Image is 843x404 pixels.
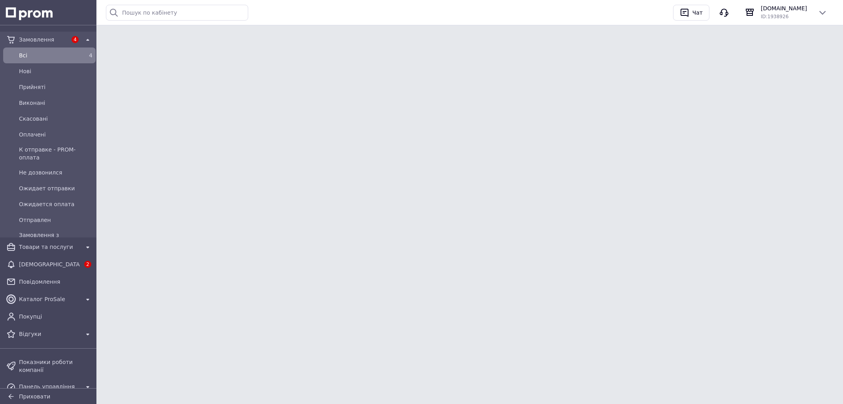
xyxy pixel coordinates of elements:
[19,83,92,91] span: Прийняті
[673,5,709,21] button: Чат
[19,393,50,400] span: Приховати
[19,99,92,107] span: Виконані
[19,260,80,268] span: [DEMOGRAPHIC_DATA]
[19,295,80,303] span: Каталог ProSale
[106,5,248,21] input: Пошук по кабінету
[19,36,67,44] span: Замовлення
[19,231,92,247] span: Замовлення з [PERSON_NAME]
[72,36,79,43] span: 4
[84,261,91,268] span: 2
[19,330,80,338] span: Відгуки
[19,383,80,391] span: Панель управління
[19,51,77,59] span: Всi
[19,313,92,321] span: Покупці
[19,358,92,374] span: Показники роботи компанії
[19,67,92,75] span: Нові
[19,278,92,286] span: Повідомлення
[19,243,80,251] span: Товари та послуги
[761,4,811,12] span: [DOMAIN_NAME]
[19,131,92,138] span: Оплачені
[89,52,92,59] span: 4
[19,169,92,176] span: Не дозвонился
[19,200,92,208] span: Ожидается оплата
[19,115,92,123] span: Скасовані
[19,216,92,224] span: Отправлен
[691,7,704,19] div: Чат
[19,184,92,192] span: Ожидает отправки
[19,146,92,161] span: К отправке - PROM-оплата
[761,14,788,19] span: ID: 1938926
